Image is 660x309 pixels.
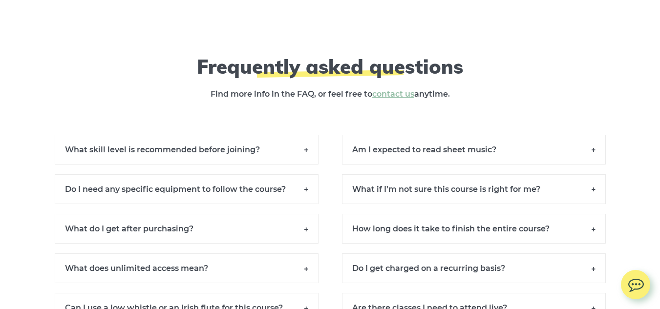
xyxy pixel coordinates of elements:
img: chat.svg [621,270,650,295]
h6: What if I’m not sure this course is right for me? [342,174,606,204]
h6: Do I need any specific equipment to follow the course? [55,174,319,204]
h2: Frequently asked questions [152,55,509,78]
a: contact us [372,89,414,99]
h6: Am I expected to read sheet music? [342,135,606,165]
h6: How long does it take to finish the entire course? [342,214,606,244]
h6: What does unlimited access mean? [55,253,319,283]
h6: What skill level is recommended before joining? [55,135,319,165]
h6: What do I get after purchasing? [55,214,319,244]
h6: Do I get charged on a recurring basis? [342,253,606,283]
strong: Find more info in the FAQ, or feel free to anytime. [211,89,450,99]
